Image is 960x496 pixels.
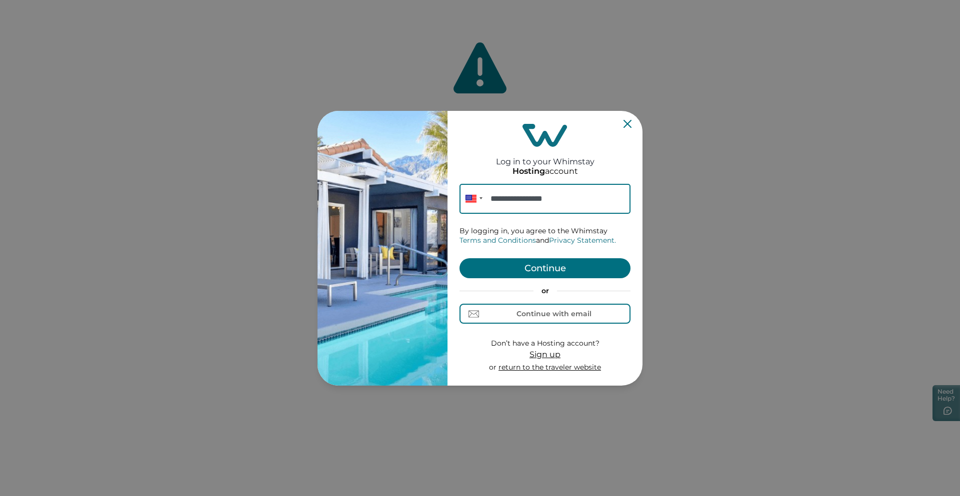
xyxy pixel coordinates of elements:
[489,363,601,373] p: or
[459,304,630,324] button: Continue with email
[459,258,630,278] button: Continue
[512,166,545,176] p: Hosting
[623,120,631,128] button: Close
[498,363,601,372] a: return to the traveler website
[459,226,630,246] p: By logging in, you agree to the Whimstay and
[522,124,567,147] img: login-logo
[459,184,485,214] div: United States: + 1
[317,111,447,386] img: auth-banner
[459,286,630,296] p: or
[512,166,578,176] p: account
[516,310,591,318] div: Continue with email
[496,147,594,166] h2: Log in to your Whimstay
[529,350,560,359] span: Sign up
[489,339,601,349] p: Don’t have a Hosting account?
[549,236,616,245] a: Privacy Statement.
[459,236,536,245] a: Terms and Conditions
